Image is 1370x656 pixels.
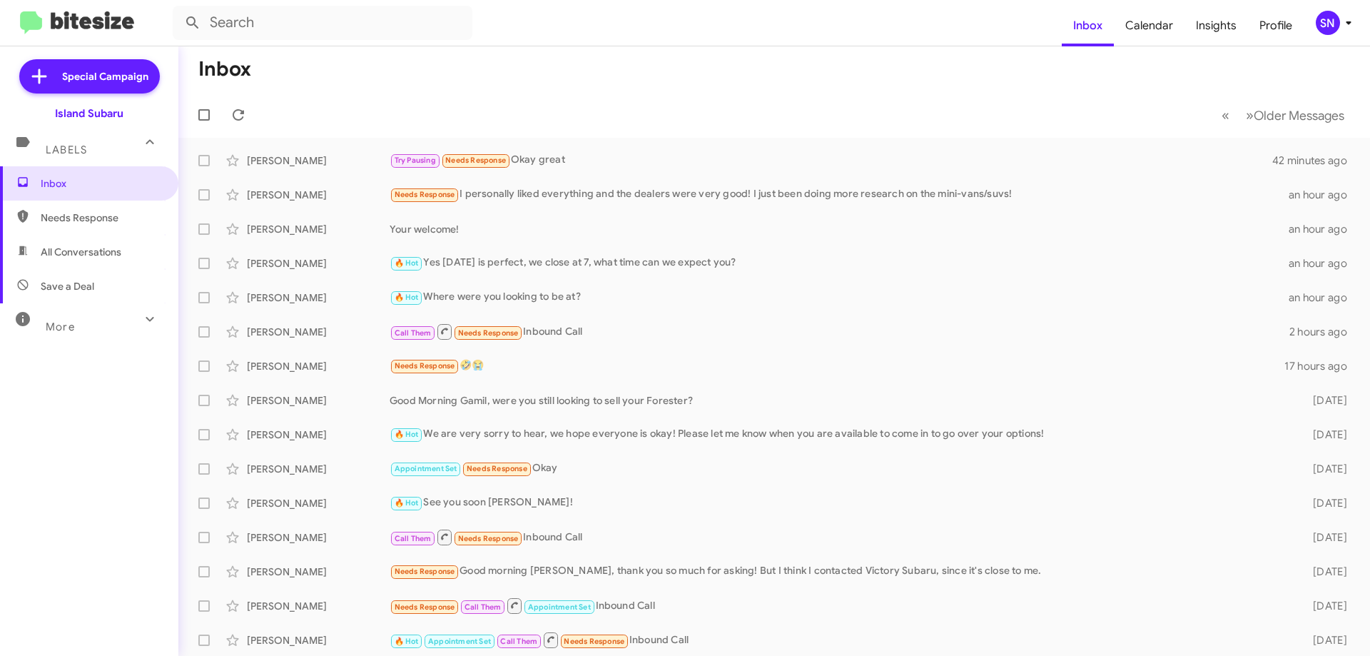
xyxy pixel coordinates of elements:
[247,565,390,579] div: [PERSON_NAME]
[390,563,1290,580] div: Good morning [PERSON_NAME], thank you so much for asking! But I think I contacted Victory Subaru,...
[247,291,390,305] div: [PERSON_NAME]
[445,156,506,165] span: Needs Response
[1316,11,1340,35] div: SN
[1114,5,1184,46] a: Calendar
[390,460,1290,477] div: Okay
[1289,256,1359,271] div: an hour ago
[390,393,1290,408] div: Good Morning Gamil, were you still looking to sell your Forester?
[458,534,519,543] span: Needs Response
[1290,393,1359,408] div: [DATE]
[390,152,1273,168] div: Okay great
[1289,222,1359,236] div: an hour ago
[247,393,390,408] div: [PERSON_NAME]
[247,599,390,613] div: [PERSON_NAME]
[390,426,1290,443] div: We are very sorry to hear, we hope everyone is okay! Please let me know when you are available to...
[1222,106,1229,124] span: «
[247,496,390,510] div: [PERSON_NAME]
[1284,359,1359,373] div: 17 hours ago
[390,289,1289,306] div: Where were you looking to be at?
[1290,496,1359,510] div: [DATE]
[390,222,1289,236] div: Your welcome!
[1214,101,1353,130] nav: Page navigation example
[390,495,1290,511] div: See you soon [PERSON_NAME]!
[395,498,419,508] span: 🔥 Hot
[198,58,251,81] h1: Inbox
[395,464,457,473] span: Appointment Set
[390,597,1290,615] div: Inbound Call
[465,602,502,612] span: Call Them
[390,528,1290,546] div: Inbound Call
[247,633,390,647] div: [PERSON_NAME]
[1290,599,1359,613] div: [DATE]
[458,328,519,338] span: Needs Response
[1290,428,1359,442] div: [DATE]
[247,359,390,373] div: [PERSON_NAME]
[1289,325,1359,339] div: 2 hours ago
[390,186,1289,203] div: I personally liked everything and the dealers were very good! I just been doing more research on ...
[395,361,455,370] span: Needs Response
[1248,5,1304,46] a: Profile
[247,153,390,168] div: [PERSON_NAME]
[1237,101,1353,130] button: Next
[395,258,419,268] span: 🔥 Hot
[247,188,390,202] div: [PERSON_NAME]
[395,602,455,612] span: Needs Response
[390,358,1284,374] div: 🤣😭
[247,530,390,545] div: [PERSON_NAME]
[1254,108,1344,123] span: Older Messages
[1304,11,1354,35] button: SN
[428,637,491,646] span: Appointment Set
[247,325,390,339] div: [PERSON_NAME]
[395,534,432,543] span: Call Them
[41,176,162,191] span: Inbox
[46,143,87,156] span: Labels
[564,637,624,646] span: Needs Response
[1273,153,1359,168] div: 42 minutes ago
[395,430,419,439] span: 🔥 Hot
[500,637,537,646] span: Call Them
[390,255,1289,271] div: Yes [DATE] is perfect, we close at 7, what time can we expect you?
[41,279,94,293] span: Save a Deal
[41,211,162,225] span: Needs Response
[1289,188,1359,202] div: an hour ago
[247,428,390,442] div: [PERSON_NAME]
[390,323,1289,340] div: Inbound Call
[395,293,419,302] span: 🔥 Hot
[1062,5,1114,46] a: Inbox
[1290,530,1359,545] div: [DATE]
[1289,291,1359,305] div: an hour ago
[247,222,390,236] div: [PERSON_NAME]
[1290,565,1359,579] div: [DATE]
[395,156,436,165] span: Try Pausing
[55,106,123,121] div: Island Subaru
[528,602,591,612] span: Appointment Set
[395,190,455,199] span: Needs Response
[247,256,390,271] div: [PERSON_NAME]
[1290,462,1359,476] div: [DATE]
[1290,633,1359,647] div: [DATE]
[390,631,1290,649] div: Inbound Call
[467,464,527,473] span: Needs Response
[41,245,121,259] span: All Conversations
[395,567,455,576] span: Needs Response
[62,69,148,84] span: Special Campaign
[247,462,390,476] div: [PERSON_NAME]
[46,321,75,333] span: More
[1213,101,1238,130] button: Previous
[1246,106,1254,124] span: »
[395,637,419,646] span: 🔥 Hot
[19,59,160,94] a: Special Campaign
[1184,5,1248,46] a: Insights
[173,6,472,40] input: Search
[395,328,432,338] span: Call Them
